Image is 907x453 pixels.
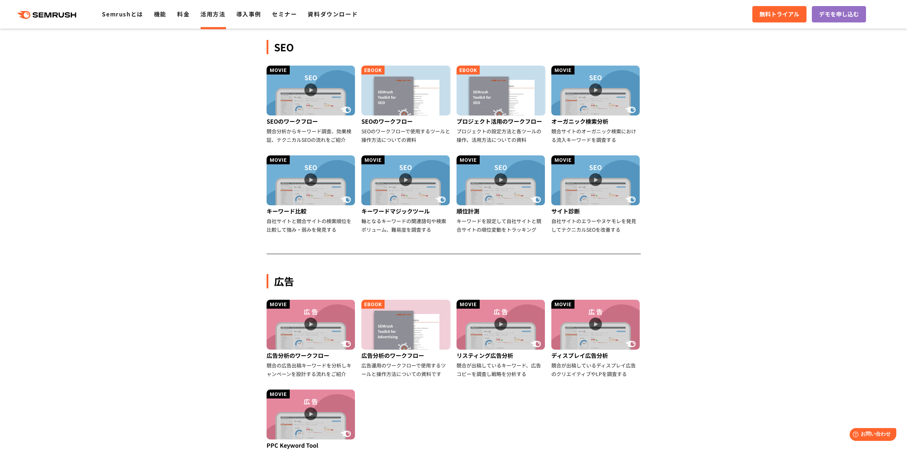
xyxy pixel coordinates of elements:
div: 競合分析からキーワード調査、効果検証、テクニカルSEOの流れをご紹介 [267,127,356,144]
div: 競合サイトのオーガニック検索における流入キーワードを調査する [551,127,641,144]
a: 順位計測 キーワードを設定して自社サイトと競合サイトの順位変動をトラッキング [457,155,546,234]
span: 無料トライアル [759,10,799,19]
div: キーワードを設定して自社サイトと競合サイトの順位変動をトラッキング [457,217,546,234]
div: サイト診断 [551,205,641,217]
a: セミナー [272,10,297,18]
div: 自社サイトのエラーやヌケモレを発見してテクニカルSEOを改善する [551,217,641,234]
div: SEO [267,40,641,54]
a: 無料トライアル [752,6,806,22]
a: 機能 [154,10,166,18]
iframe: Help widget launcher [844,425,899,445]
div: 競合が出稿しているキーワード、広告コピーを調査し戦略を分析する [457,361,546,378]
a: プロジェクト活用のワークフロー プロジェクトの設定方法と各ツールの操作、活用方法についての資料 [457,66,546,144]
a: オーガニック検索分析 競合サイトのオーガニック検索における流入キーワードを調査する [551,66,641,144]
a: デモを申し込む [812,6,866,22]
a: 広告分析のワークフロー 競合の広告出稿キーワードを分析しキャンペーンを設計する流れをご紹介 [267,300,356,378]
div: プロジェクト活用のワークフロー [457,115,546,127]
a: 活用方法 [200,10,225,18]
div: 広告分析のワークフロー [267,350,356,361]
a: SEOのワークフロー SEOのワークフローで使用するツールと操作方法についての資料 [361,66,451,144]
a: キーワード比較 自社サイトと競合サイトの検索順位を比較して強み・弱みを発見する [267,155,356,234]
div: プロジェクトの設定方法と各ツールの操作、活用方法についての資料 [457,127,546,144]
span: デモを申し込む [819,10,859,19]
div: リスティング広告分析 [457,350,546,361]
div: 順位計測 [457,205,546,217]
a: ディスプレイ広告分析 競合が出稿しているディスプレイ広告のクリエイティブやLPを調査する [551,300,641,378]
a: リスティング広告分析 競合が出稿しているキーワード、広告コピーを調査し戦略を分析する [457,300,546,378]
div: 軸となるキーワードの関連語句や検索ボリューム、難易度を調査する [361,217,451,234]
div: 競合が出稿しているディスプレイ広告のクリエイティブやLPを調査する [551,361,641,378]
div: 競合の広告出稿キーワードを分析しキャンペーンを設計する流れをご紹介 [267,361,356,378]
div: 広告 [267,274,641,288]
div: SEOのワークフローで使用するツールと操作方法についての資料 [361,127,451,144]
a: SEOのワークフロー 競合分析からキーワード調査、効果検証、テクニカルSEOの流れをご紹介 [267,66,356,144]
div: キーワードマジックツール [361,205,451,217]
a: サイト診断 自社サイトのエラーやヌケモレを発見してテクニカルSEOを改善する [551,155,641,234]
a: キーワードマジックツール 軸となるキーワードの関連語句や検索ボリューム、難易度を調査する [361,155,451,234]
a: 料金 [177,10,190,18]
a: 広告分析のワークフロー 広告運用のワークフローで使用するツールと操作方法についての資料です [361,300,451,378]
div: SEOのワークフロー [361,115,451,127]
a: Semrushとは [102,10,143,18]
div: キーワード比較 [267,205,356,217]
a: 資料ダウンロード [308,10,358,18]
div: SEOのワークフロー [267,115,356,127]
div: PPC Keyword Tool [267,439,356,451]
div: 自社サイトと競合サイトの検索順位を比較して強み・弱みを発見する [267,217,356,234]
div: オーガニック検索分析 [551,115,641,127]
div: ディスプレイ広告分析 [551,350,641,361]
div: 広告分析のワークフロー [361,350,451,361]
a: 導入事例 [236,10,261,18]
div: 広告運用のワークフローで使用するツールと操作方法についての資料です [361,361,451,378]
